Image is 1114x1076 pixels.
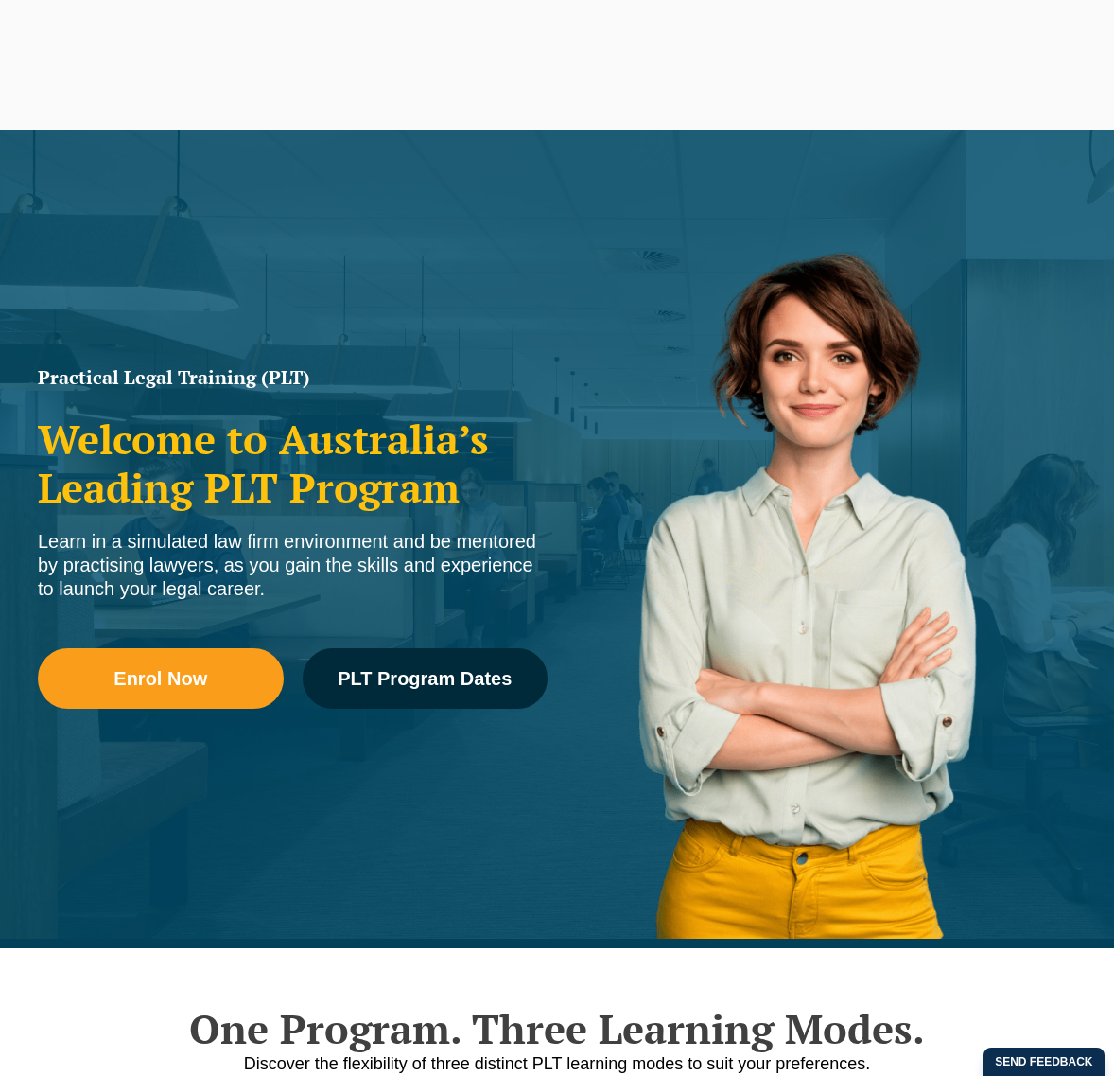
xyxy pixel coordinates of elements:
h2: One Program. Three Learning Modes. [18,1005,1096,1052]
a: Enrol Now [38,648,284,709]
h1: Practical Legal Training (PLT) [38,368,548,387]
h2: Welcome to Australia’s Leading PLT Program [38,415,548,511]
p: Discover the flexibility of three distinct PLT learning modes to suit your preferences. [18,1052,1096,1076]
a: PLT Program Dates [303,648,548,709]
span: PLT Program Dates [338,669,512,688]
span: Enrol Now [113,669,207,688]
div: Learn in a simulated law firm environment and be mentored by practising lawyers, as you gain the ... [38,530,548,601]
